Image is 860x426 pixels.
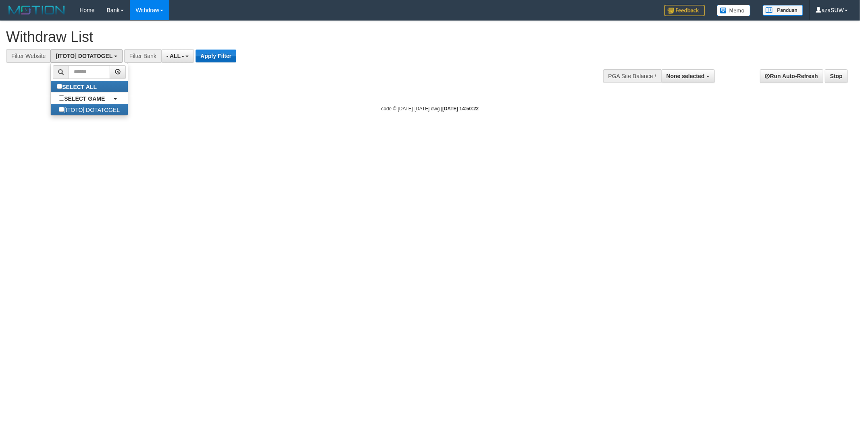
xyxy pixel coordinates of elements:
img: MOTION_logo.png [6,4,67,16]
h1: Withdraw List [6,29,565,45]
img: Button%20Memo.svg [717,5,751,16]
div: Filter Website [6,49,50,63]
img: panduan.png [763,5,803,16]
button: [ITOTO] DOTATOGEL [50,49,123,63]
div: PGA Site Balance / [603,69,661,83]
span: - ALL - [167,53,184,59]
strong: [DATE] 14:50:22 [442,106,479,112]
div: Filter Bank [124,49,161,63]
img: Feedback.jpg [664,5,705,16]
label: SELECT ALL [51,81,105,92]
span: None selected [666,73,705,79]
a: Stop [825,69,848,83]
button: - ALL - [161,49,194,63]
a: Run Auto-Refresh [760,69,823,83]
input: SELECT GAME [59,95,64,101]
b: SELECT GAME [64,95,105,102]
input: [ITOTO] DOTATOGEL [59,107,64,112]
a: SELECT GAME [51,93,128,104]
span: [ITOTO] DOTATOGEL [56,53,112,59]
button: None selected [661,69,715,83]
small: code © [DATE]-[DATE] dwg | [381,106,479,112]
label: [ITOTO] DOTATOGEL [51,104,128,115]
input: SELECT ALL [57,84,62,89]
button: Apply Filter [196,50,236,62]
